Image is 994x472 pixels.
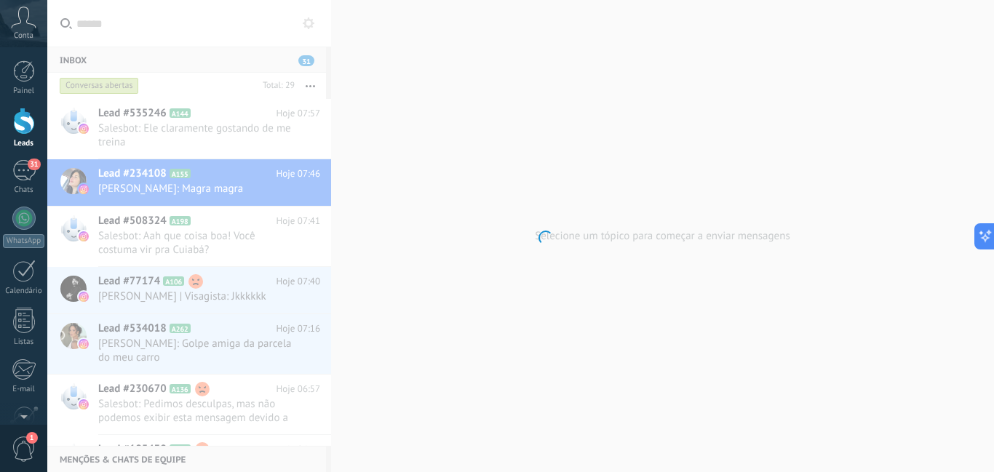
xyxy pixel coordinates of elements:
div: Leads [3,139,45,148]
span: Conta [14,31,33,41]
div: Listas [3,337,45,347]
div: Painel [3,87,45,96]
div: WhatsApp [3,234,44,248]
div: Chats [3,185,45,195]
span: 31 [28,159,40,170]
div: E-mail [3,385,45,394]
span: 1 [26,432,38,444]
div: Calendário [3,287,45,296]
